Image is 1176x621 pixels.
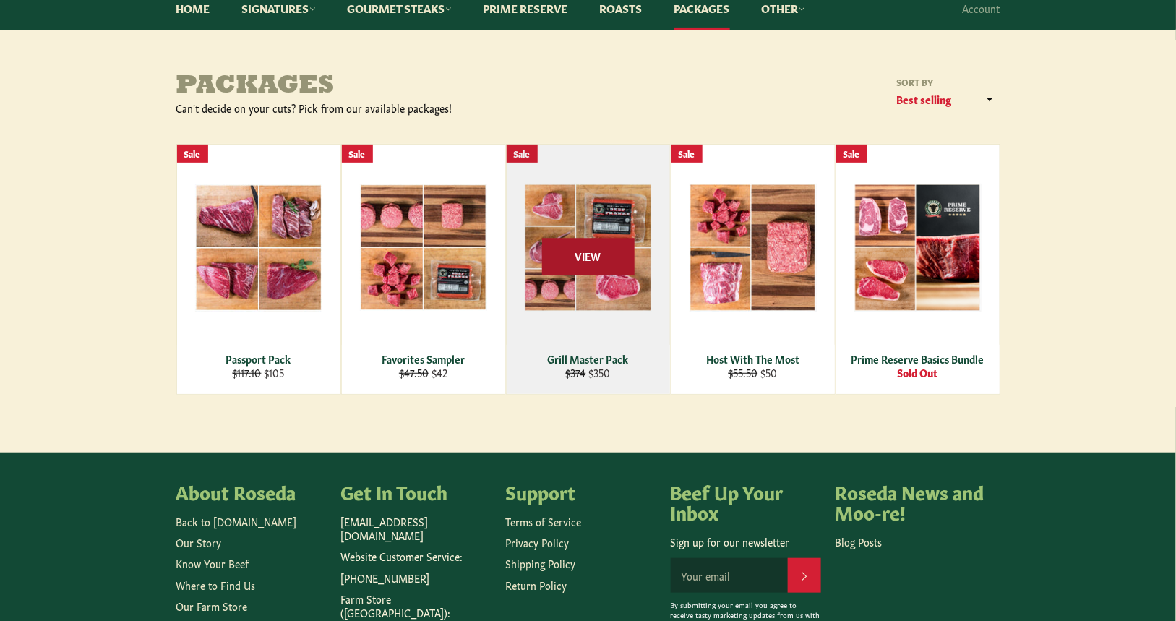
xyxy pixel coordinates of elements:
[177,145,208,163] div: Sale
[186,366,331,380] div: $105
[176,101,588,115] div: Can't decide on your cuts? Pick from our available packages!
[506,535,570,549] a: Privacy Policy
[341,144,506,395] a: Favorites Sampler Favorites Sampler $47.50 $42
[176,556,249,570] a: Know Your Beef
[399,365,429,380] s: $47.50
[176,535,222,549] a: Our Story
[729,365,758,380] s: $55.50
[506,514,582,528] a: Terms of Service
[671,481,821,521] h4: Beef Up Your Inbox
[341,592,492,620] p: Farm Store ([GEOGRAPHIC_DATA]):
[671,535,821,549] p: Sign up for our newsletter
[341,515,492,543] p: [EMAIL_ADDRESS][DOMAIN_NAME]
[680,366,825,380] div: $50
[671,145,703,163] div: Sale
[542,238,635,275] span: View
[341,571,492,585] p: [PHONE_NUMBER]
[836,534,883,549] a: Blog Posts
[506,144,671,395] a: Grill Master Pack Grill Master Pack $374 $350 View
[836,481,986,521] h4: Roseda News and Moo-re!
[176,514,297,528] a: Back to [DOMAIN_NAME]
[186,352,331,366] div: Passport Pack
[341,481,492,502] h4: Get In Touch
[360,184,487,311] img: Favorites Sampler
[342,145,373,163] div: Sale
[680,352,825,366] div: Host With The Most
[506,556,576,570] a: Shipping Policy
[671,144,836,395] a: Host With The Most Host With The Most $55.50 $50
[854,184,982,312] img: Prime Reserve Basics Bundle
[351,366,496,380] div: $42
[845,352,990,366] div: Prime Reserve Basics Bundle
[690,184,817,312] img: Host With The Most
[233,365,262,380] s: $117.10
[176,481,327,502] h4: About Roseda
[892,76,1000,88] label: Sort by
[845,366,990,380] div: Sold Out
[341,549,492,563] p: Website Customer Service:
[176,578,256,592] a: Where to Find Us
[176,599,248,613] a: Our Farm Store
[176,72,588,101] h1: Packages
[836,145,867,163] div: Sale
[671,558,788,593] input: Your email
[195,184,322,312] img: Passport Pack
[506,578,567,592] a: Return Policy
[506,481,656,502] h4: Support
[836,144,1000,395] a: Prime Reserve Basics Bundle Prime Reserve Basics Bundle Sold Out
[176,144,341,395] a: Passport Pack Passport Pack $117.10 $105
[351,352,496,366] div: Favorites Sampler
[515,352,661,366] div: Grill Master Pack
